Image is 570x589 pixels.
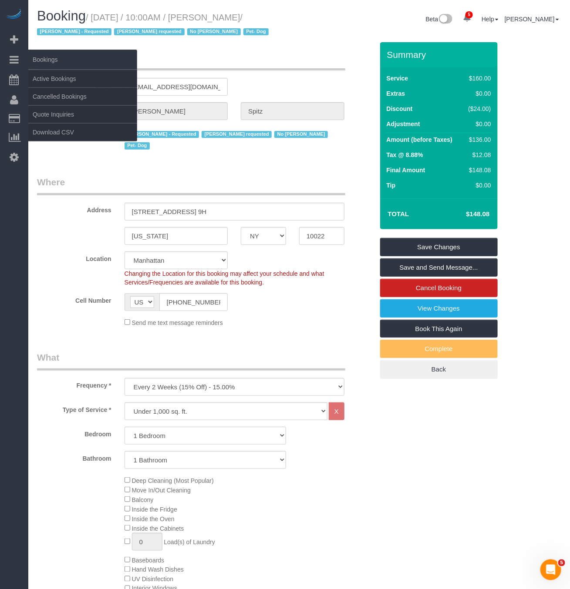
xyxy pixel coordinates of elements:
legend: Who [37,51,345,70]
div: $160.00 [465,74,491,83]
label: Bedroom [30,427,118,438]
a: 5 [459,9,476,28]
img: Automaid Logo [5,9,23,21]
a: Download CSV [28,124,137,141]
div: $12.08 [465,151,491,159]
label: Bathroom [30,451,118,463]
div: $0.00 [465,181,491,190]
label: Final Amount [387,166,425,174]
span: Booking [37,8,86,23]
span: Pet- Dog [243,28,269,35]
a: View Changes [380,299,498,318]
label: Type of Service * [30,402,118,414]
input: Zip Code [299,227,344,245]
label: Address [30,203,118,214]
h3: Summary [387,50,493,60]
label: Amount (before Taxes) [387,135,452,144]
div: $148.08 [465,166,491,174]
h4: $148.08 [440,211,489,218]
input: First Name [125,102,228,120]
label: Extras [387,89,405,98]
label: Service [387,74,408,83]
label: Discount [387,104,413,113]
a: Help [482,16,499,23]
span: Baseboards [132,557,165,564]
label: Tax @ 8.88% [387,151,423,159]
span: No [PERSON_NAME] [274,131,328,138]
a: Save Changes [380,238,498,256]
span: Bookings [28,50,137,70]
span: No [PERSON_NAME] [187,28,241,35]
legend: What [37,351,345,371]
label: Location [30,251,118,263]
label: Adjustment [387,120,420,128]
iframe: Intercom live chat [540,559,561,580]
a: Beta [426,16,453,23]
input: City [125,227,228,245]
span: Move In/Out Cleaning [132,487,191,494]
small: / [DATE] / 10:00AM / [PERSON_NAME] [37,13,271,37]
input: Cell Number [159,293,228,311]
span: [PERSON_NAME] requested [114,28,184,35]
span: Inside the Cabinets [132,525,184,532]
strong: Total [388,210,409,218]
legend: Where [37,176,345,195]
span: Deep Cleaning (Most Popular) [132,477,214,484]
a: [PERSON_NAME] [505,16,559,23]
span: Changing the Location for this booking may affect your schedule and what Services/Frequencies are... [125,270,324,286]
ul: Bookings [28,70,137,141]
span: Pet- Dog [125,142,150,149]
input: Email [125,78,228,96]
span: Hand Wash Dishes [132,566,184,573]
a: Back [380,360,498,378]
span: [PERSON_NAME] requested [202,131,272,138]
a: Quote Inquiries [28,106,137,123]
span: Inside the Oven [132,515,175,522]
div: $0.00 [465,89,491,98]
a: Save and Send Message... [380,258,498,277]
span: [PERSON_NAME] - Requested [37,28,111,35]
span: Inside the Fridge [132,506,177,513]
span: Send me text message reminders [132,319,223,326]
span: 5 [558,559,565,566]
label: Frequency * [30,378,118,390]
a: Active Bookings [28,70,137,87]
input: Last Name [241,102,344,120]
div: $0.00 [465,120,491,128]
span: [PERSON_NAME] - Requested [125,131,199,138]
span: UV Disinfection [132,576,174,583]
label: Cell Number [30,293,118,305]
span: Load(s) of Laundry [164,539,215,545]
span: Balcony [132,496,154,503]
a: Cancelled Bookings [28,88,137,105]
a: Book This Again [380,320,498,338]
a: Cancel Booking [380,279,498,297]
div: ($24.00) [465,104,491,113]
span: 5 [465,11,473,18]
label: Tip [387,181,396,190]
div: $136.00 [465,135,491,144]
img: New interface [438,14,452,25]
